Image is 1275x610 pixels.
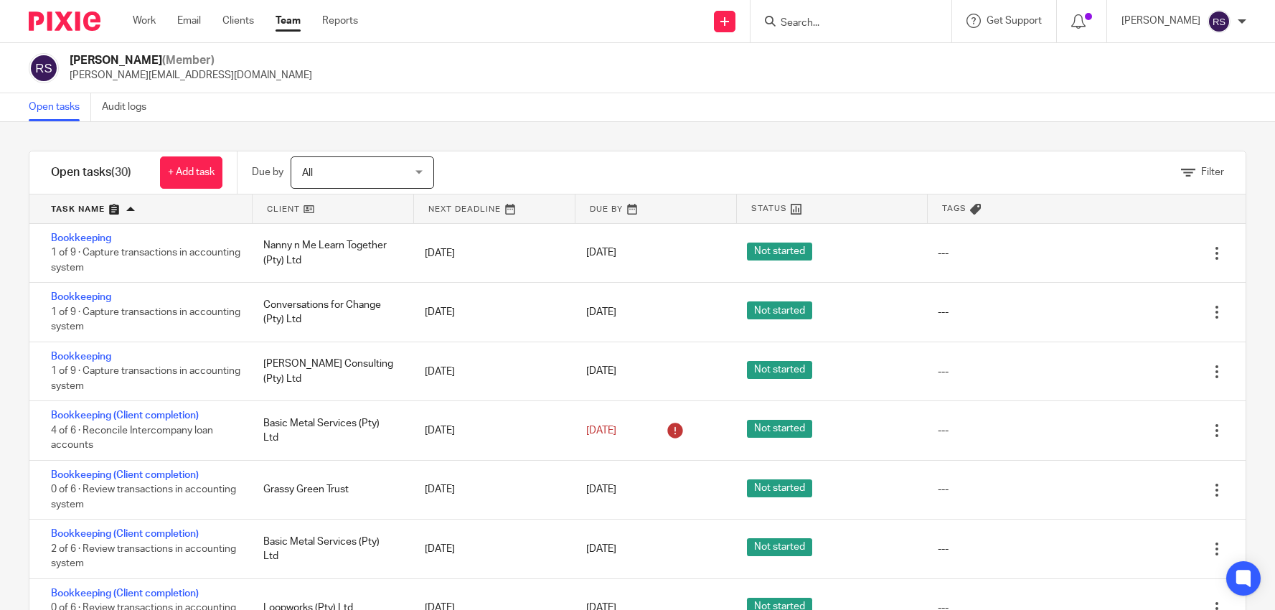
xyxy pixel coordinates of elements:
a: Bookkeeping [51,352,111,362]
div: Conversations for Change (Pty) Ltd [249,291,410,334]
span: (30) [111,166,131,178]
a: Email [177,14,201,28]
a: Audit logs [102,93,157,121]
div: [DATE] [410,239,572,268]
a: Bookkeeping [51,292,111,302]
div: --- [938,246,949,261]
a: Work [133,14,156,28]
div: [DATE] [410,475,572,504]
span: [DATE] [586,367,616,377]
div: --- [938,482,949,497]
img: Pixie [29,11,100,31]
p: [PERSON_NAME] [1121,14,1200,28]
a: Bookkeeping (Client completion) [51,588,199,599]
span: [DATE] [586,485,616,495]
span: 1 of 9 · Capture transactions in accounting system [51,307,240,332]
div: [DATE] [410,416,572,445]
a: Team [276,14,301,28]
span: Not started [747,420,812,438]
p: Due by [252,165,283,179]
span: 1 of 9 · Capture transactions in accounting system [51,248,240,273]
span: 4 of 6 · Reconcile Intercompany loan accounts [51,426,213,451]
h1: Open tasks [51,165,131,180]
span: Not started [747,301,812,319]
span: Tags [942,202,966,215]
div: [DATE] [410,357,572,386]
div: [DATE] [410,535,572,563]
img: svg%3E [29,53,59,83]
span: Status [751,202,787,215]
span: [DATE] [586,248,616,258]
span: [DATE] [586,426,616,436]
span: [DATE] [586,307,616,317]
div: [DATE] [410,298,572,327]
span: Not started [747,361,812,379]
span: [DATE] [586,544,616,554]
span: (Member) [162,55,215,66]
span: Not started [747,243,812,261]
span: All [302,168,313,178]
span: 2 of 6 · Review transactions in accounting system [51,544,236,569]
a: Reports [322,14,358,28]
div: --- [938,542,949,556]
span: Not started [747,479,812,497]
div: Basic Metal Services (Pty) Ltd [249,527,410,571]
span: Get Support [987,16,1042,26]
p: [PERSON_NAME][EMAIL_ADDRESS][DOMAIN_NAME] [70,68,312,83]
a: Bookkeeping (Client completion) [51,410,199,421]
a: Bookkeeping (Client completion) [51,470,199,480]
div: Grassy Green Trust [249,475,410,504]
div: Nanny n Me Learn Together (Pty) Ltd [249,231,410,275]
a: Bookkeeping (Client completion) [51,529,199,539]
div: --- [938,423,949,438]
span: 0 of 6 · Review transactions in accounting system [51,484,236,510]
a: Clients [222,14,254,28]
div: [PERSON_NAME] Consulting (Pty) Ltd [249,349,410,393]
span: Filter [1201,167,1224,177]
a: + Add task [160,156,222,189]
input: Search [779,17,908,30]
span: 1 of 9 · Capture transactions in accounting system [51,367,240,392]
div: --- [938,305,949,319]
img: svg%3E [1208,10,1231,33]
a: Bookkeeping [51,233,111,243]
span: Not started [747,538,812,556]
div: Basic Metal Services (Pty) Ltd [249,409,410,453]
a: Open tasks [29,93,91,121]
h2: [PERSON_NAME] [70,53,312,68]
div: --- [938,365,949,379]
